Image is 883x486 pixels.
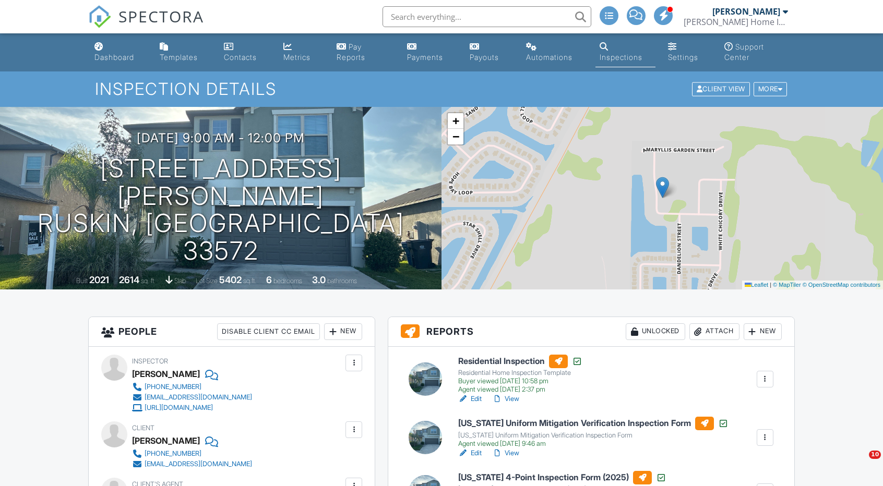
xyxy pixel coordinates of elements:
div: Agent viewed [DATE] 9:46 am [458,440,729,448]
img: Marker [656,177,669,198]
div: Unlocked [626,323,685,340]
iframe: Intercom live chat [848,451,873,476]
span: Lot Size [196,277,218,285]
a: [EMAIL_ADDRESS][DOMAIN_NAME] [132,459,252,469]
div: Templates [160,53,198,62]
div: [URL][DOMAIN_NAME] [145,404,213,412]
span: | [770,282,771,288]
div: More [754,82,787,96]
span: − [452,130,459,143]
a: Payouts [466,38,514,67]
div: Attach [689,323,739,340]
a: Dashboard [90,38,147,67]
span: 10 [869,451,881,459]
img: The Best Home Inspection Software - Spectora [88,5,111,28]
a: Automations (Advanced) [522,38,588,67]
div: [EMAIL_ADDRESS][DOMAIN_NAME] [145,460,252,468]
div: [PERSON_NAME] [712,6,780,17]
div: 2021 [89,274,109,285]
a: View [492,394,519,404]
a: View [492,448,519,458]
div: [EMAIL_ADDRESS][DOMAIN_NAME] [145,393,252,402]
a: Client View [691,84,753,92]
div: Agent viewed [DATE] 2:37 pm [458,385,582,394]
div: Contacts [224,53,257,62]
span: + [452,114,459,127]
a: Residential Inspection Residential Home Inspection Template Buyer viewed [DATE] 10:58 pm Agent vi... [458,355,582,394]
div: New [744,323,782,340]
div: 2614 [119,274,139,285]
h3: People [89,317,375,347]
div: [PERSON_NAME] [132,366,200,382]
div: Payouts [470,53,499,62]
a: Templates [156,38,211,67]
div: New [324,323,362,340]
div: Metrics [283,53,311,62]
h1: [STREET_ADDRESS][PERSON_NAME] Ruskin, [GEOGRAPHIC_DATA] 33572 [17,155,425,265]
div: Pay Reports [337,42,365,62]
h3: [DATE] 9:00 am - 12:00 pm [137,131,305,145]
span: sq. ft. [141,277,156,285]
span: sq.ft. [243,277,256,285]
a: Leaflet [745,282,768,288]
a: [PHONE_NUMBER] [132,382,252,392]
a: Pay Reports [332,38,395,67]
div: Buyer viewed [DATE] 10:58 pm [458,377,582,385]
h6: Residential Inspection [458,355,582,368]
a: © OpenStreetMap contributors [803,282,880,288]
input: Search everything... [383,6,591,27]
a: [US_STATE] Uniform Mitigation Verification Inspection Form [US_STATE] Uniform Mitigation Verifica... [458,417,729,448]
h1: Inspection Details [95,80,788,98]
div: [PERSON_NAME] [132,433,200,448]
div: [PHONE_NUMBER] [145,449,201,458]
a: Zoom in [448,113,463,129]
div: Residential Home Inspection Template [458,369,582,377]
div: Settings [668,53,698,62]
a: Edit [458,448,482,458]
a: [URL][DOMAIN_NAME] [132,403,252,413]
span: Inspector [132,357,168,365]
div: Disable Client CC Email [217,323,320,340]
div: Cooper Home Inspections, LLC [684,17,788,27]
div: Inspections [600,53,642,62]
a: © MapTiler [773,282,801,288]
span: Client [132,424,154,432]
a: Inspections [595,38,655,67]
span: Built [76,277,88,285]
div: [US_STATE] Uniform Mitigation Verification Inspection Form [458,431,729,440]
a: Contacts [220,38,271,67]
a: Zoom out [448,129,463,144]
span: slab [174,277,186,285]
div: 5402 [219,274,242,285]
div: Automations [526,53,572,62]
a: [PHONE_NUMBER] [132,448,252,459]
h6: [US_STATE] Uniform Mitigation Verification Inspection Form [458,417,729,430]
a: Edit [458,394,482,404]
div: Client View [692,82,750,96]
a: SPECTORA [88,14,204,36]
span: SPECTORA [118,5,204,27]
a: [EMAIL_ADDRESS][DOMAIN_NAME] [132,392,252,403]
a: Settings [664,38,712,67]
div: 3.0 [312,274,326,285]
h6: [US_STATE] 4-Point Inspection Form (2025) [458,471,666,484]
a: Metrics [279,38,324,67]
span: bedrooms [273,277,302,285]
h3: Reports [388,317,794,347]
div: 6 [266,274,272,285]
div: Dashboard [94,53,134,62]
a: Support Center [720,38,793,67]
div: Payments [407,53,443,62]
span: bathrooms [327,277,357,285]
div: [PHONE_NUMBER] [145,383,201,391]
a: Payments [403,38,457,67]
div: Support Center [724,42,764,62]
